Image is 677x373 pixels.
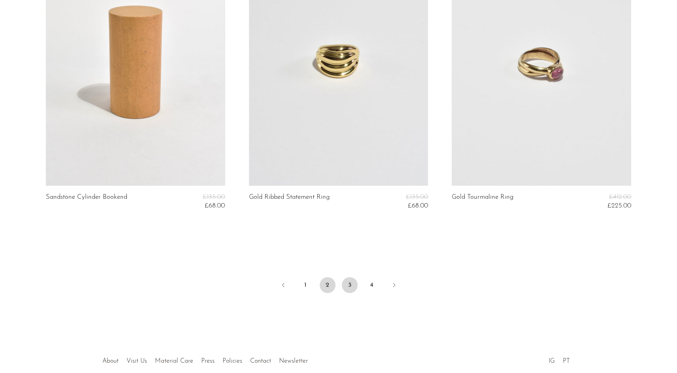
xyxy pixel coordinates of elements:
span: £412.00 [609,194,631,200]
a: About [102,358,119,364]
a: Visit Us [126,358,147,364]
span: £135.00 [203,194,225,200]
a: Press [201,358,215,364]
span: £68.00 [408,202,428,209]
a: Policies [223,358,242,364]
a: 1 [298,277,313,293]
a: Previous [275,277,291,295]
a: Contact [250,358,271,364]
span: £225.00 [607,202,631,209]
a: 3 [342,277,358,293]
ul: Quick links [98,352,312,367]
a: 4 [364,277,380,293]
span: £135.00 [406,194,428,200]
a: Sandstone Cylinder Bookend [46,194,127,210]
span: 2 [320,277,336,293]
a: IG [549,358,555,364]
span: £68.00 [205,202,225,209]
a: Gold Ribbed Statement Ring [249,194,330,210]
a: Material Care [155,358,193,364]
a: Next [386,277,402,295]
a: PT [563,358,570,364]
ul: Social Medias [545,352,574,367]
a: Gold Tourmaline Ring [452,194,513,210]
